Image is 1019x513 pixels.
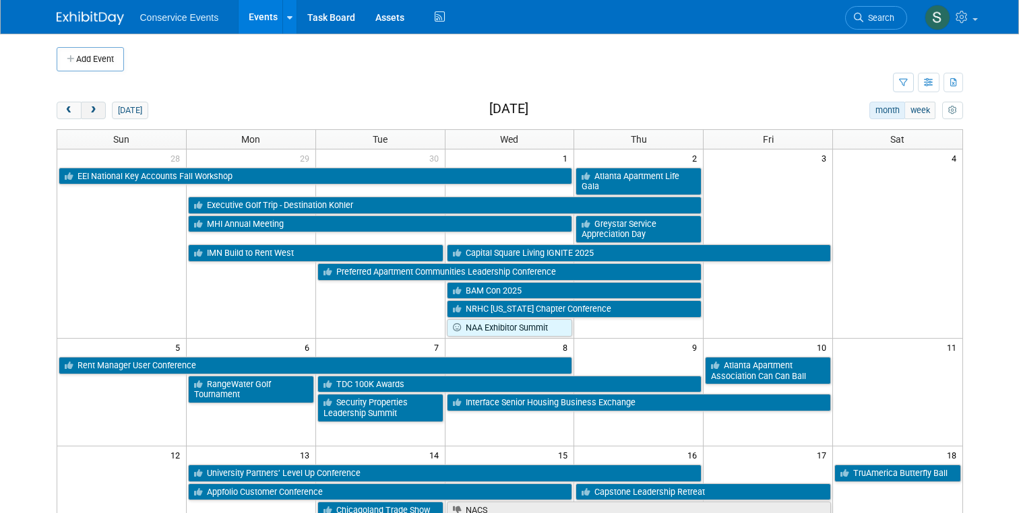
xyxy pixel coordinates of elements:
[113,134,129,145] span: Sun
[763,134,774,145] span: Fri
[174,339,186,355] span: 5
[188,465,702,482] a: University Partners’ Level Up Conference
[815,339,832,355] span: 10
[925,5,950,30] img: Savannah Doctor
[188,197,702,214] a: Executive Golf Trip - Destination Kohler
[686,446,703,463] span: 16
[904,102,935,119] button: week
[948,106,957,115] i: Personalize Calendar
[557,446,574,463] span: 15
[447,300,702,318] a: NRHC [US_STATE] Chapter Conference
[576,168,702,195] a: Atlanta Apartment Life Gala
[373,134,388,145] span: Tue
[169,446,186,463] span: 12
[59,168,573,185] a: EEI National Key Accounts Fall Workshop
[946,339,962,355] span: 11
[57,102,82,119] button: prev
[188,483,573,501] a: Appfolio Customer Conference
[820,149,832,166] span: 3
[863,13,894,23] span: Search
[447,394,832,411] a: Interface Senior Housing Business Exchange
[489,102,528,116] h2: [DATE]
[433,339,445,355] span: 7
[845,6,907,30] a: Search
[561,149,574,166] span: 1
[576,215,702,243] a: Greystar Service Appreciation Day
[447,282,702,300] a: BAM Con 2025
[140,12,219,23] span: Conservice Events
[57,11,124,25] img: ExhibitDay
[59,357,573,374] a: Rent Manager User Conference
[950,149,962,166] span: 4
[169,149,186,166] span: 28
[691,149,703,166] span: 2
[691,339,703,355] span: 9
[317,263,702,281] a: Preferred Apartment Communities Leadership Conference
[890,134,904,145] span: Sat
[815,446,832,463] span: 17
[57,47,124,71] button: Add Event
[188,376,314,403] a: RangeWater Golf Tournament
[631,134,647,145] span: Thu
[317,376,702,393] a: TDC 100K Awards
[303,339,315,355] span: 6
[241,134,260,145] span: Mon
[188,244,443,262] a: IMN Build to Rent West
[447,244,832,262] a: Capital Square Living IGNITE 2025
[428,446,445,463] span: 14
[834,465,960,482] a: TruAmerica Butterfly Ball
[317,394,443,421] a: Security Properties Leadership Summit
[188,215,573,233] a: MHI Annual Meeting
[447,319,573,337] a: NAA Exhibitor Summit
[942,102,962,119] button: myCustomButton
[869,102,905,119] button: month
[299,149,315,166] span: 29
[705,357,831,384] a: Atlanta Apartment Association Can Can Ball
[112,102,148,119] button: [DATE]
[946,446,962,463] span: 18
[561,339,574,355] span: 8
[299,446,315,463] span: 13
[576,483,831,501] a: Capstone Leadership Retreat
[81,102,106,119] button: next
[428,149,445,166] span: 30
[500,134,518,145] span: Wed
